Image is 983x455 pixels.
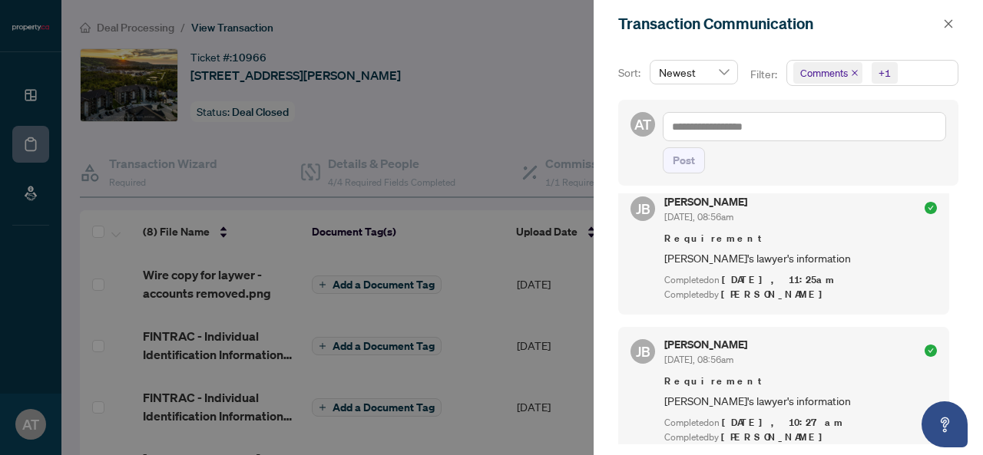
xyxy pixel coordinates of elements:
div: Transaction Communication [618,12,938,35]
span: close [851,69,859,77]
span: [DATE], 08:56am [664,211,733,223]
span: Newest [659,61,729,84]
h5: [PERSON_NAME] [664,196,747,207]
p: Sort: [618,64,644,81]
div: Completed on [664,416,937,430]
span: Requirement [664,231,937,246]
span: JB [636,341,650,362]
h5: [PERSON_NAME] [664,339,747,350]
span: AT [634,114,651,135]
p: Filter: [750,66,779,83]
span: JB [636,198,650,219]
span: [DATE], 10:27am [722,416,845,429]
span: [PERSON_NAME] [721,430,831,443]
span: [PERSON_NAME] [721,288,831,301]
span: [DATE], 08:56am [664,354,733,365]
span: [DATE], 11:25am [722,273,836,286]
button: Open asap [922,401,968,447]
button: Post [663,147,705,173]
div: Completed on [664,273,937,288]
div: Completed by [664,430,937,445]
div: +1 [879,65,891,81]
span: Comments [793,62,862,84]
span: check-circle [925,202,937,214]
span: close [943,18,954,29]
div: Completed by [664,288,937,302]
span: [PERSON_NAME]'s lawyer's information [664,392,937,410]
span: Comments [800,65,848,81]
span: Requirement [664,374,937,389]
span: [PERSON_NAME]'s lawyer's information [664,249,937,267]
span: check-circle [925,345,937,357]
